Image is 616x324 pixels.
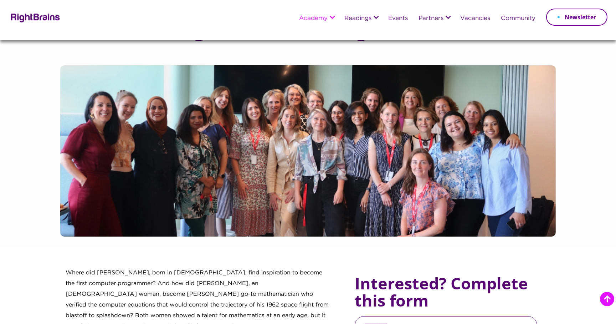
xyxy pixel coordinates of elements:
[299,15,328,22] a: Academy
[9,12,60,22] img: Rightbrains
[355,268,537,316] h4: Interested? Complete this form
[388,15,408,22] a: Events
[546,9,607,26] a: Newsletter
[501,15,535,22] a: Community
[460,15,490,22] a: Vacancies
[344,15,371,22] a: Readings
[419,15,443,22] a: Partners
